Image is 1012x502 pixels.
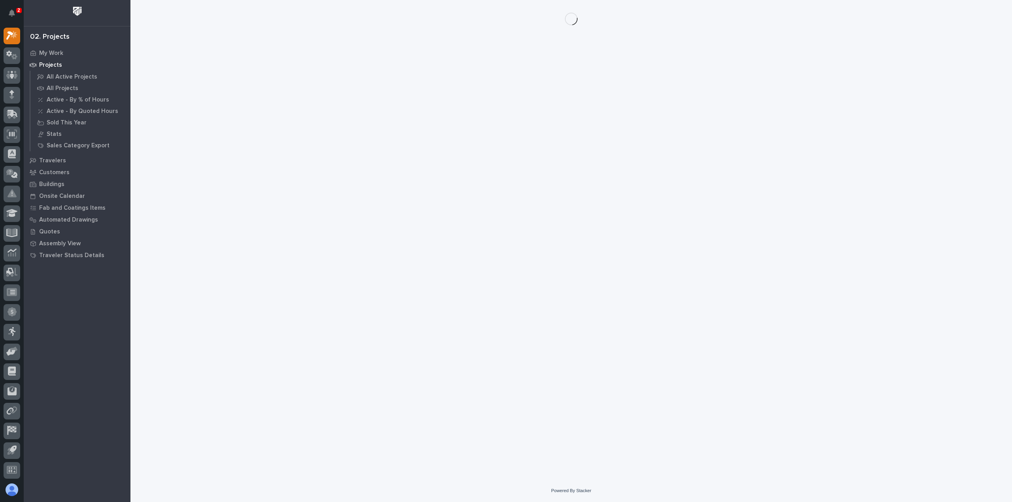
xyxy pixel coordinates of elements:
[39,252,104,259] p: Traveler Status Details
[30,94,130,105] a: Active - By % of Hours
[24,214,130,226] a: Automated Drawings
[24,190,130,202] a: Onsite Calendar
[47,73,97,81] p: All Active Projects
[47,96,109,103] p: Active - By % of Hours
[39,240,81,247] p: Assembly View
[24,47,130,59] a: My Work
[30,105,130,117] a: Active - By Quoted Hours
[30,33,70,41] div: 02. Projects
[30,71,130,82] a: All Active Projects
[30,117,130,128] a: Sold This Year
[10,9,20,22] div: Notifications2
[551,488,591,493] a: Powered By Stacker
[47,142,110,149] p: Sales Category Export
[24,249,130,261] a: Traveler Status Details
[24,166,130,178] a: Customers
[39,169,70,176] p: Customers
[39,50,63,57] p: My Work
[39,193,85,200] p: Onsite Calendar
[24,178,130,190] a: Buildings
[47,108,118,115] p: Active - By Quoted Hours
[39,181,64,188] p: Buildings
[39,228,60,235] p: Quotes
[47,119,87,126] p: Sold This Year
[24,154,130,166] a: Travelers
[70,4,85,19] img: Workspace Logo
[24,237,130,249] a: Assembly View
[47,131,62,138] p: Stats
[39,157,66,164] p: Travelers
[24,202,130,214] a: Fab and Coatings Items
[39,62,62,69] p: Projects
[17,8,20,13] p: 2
[4,5,20,21] button: Notifications
[39,216,98,224] p: Automated Drawings
[30,83,130,94] a: All Projects
[24,59,130,71] a: Projects
[39,205,106,212] p: Fab and Coatings Items
[24,226,130,237] a: Quotes
[30,140,130,151] a: Sales Category Export
[4,481,20,498] button: users-avatar
[30,128,130,139] a: Stats
[47,85,78,92] p: All Projects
